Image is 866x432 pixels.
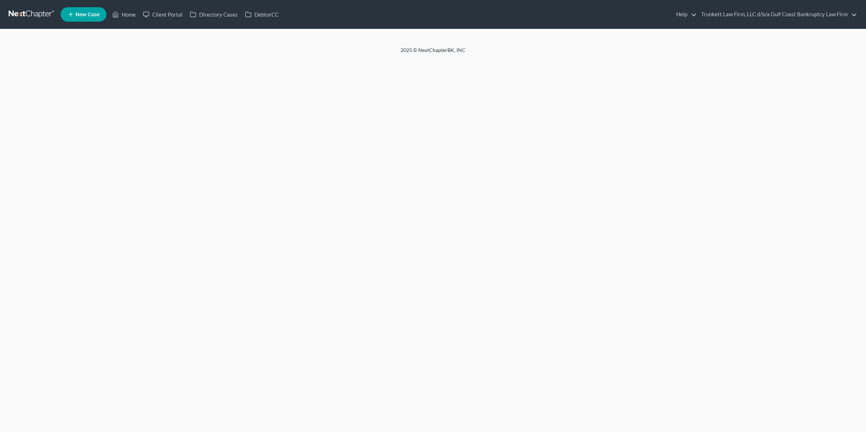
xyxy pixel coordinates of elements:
[241,8,282,21] a: DebtorCC
[673,8,697,21] a: Help
[109,8,139,21] a: Home
[227,47,639,60] div: 2025 © NextChapterBK, INC
[697,8,857,21] a: Trunkett Law Firm, LLC d/b/a Gulf Coast Bankruptcy Law Firm
[61,7,106,22] new-legal-case-button: New Case
[139,8,186,21] a: Client Portal
[186,8,241,21] a: Directory Cases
